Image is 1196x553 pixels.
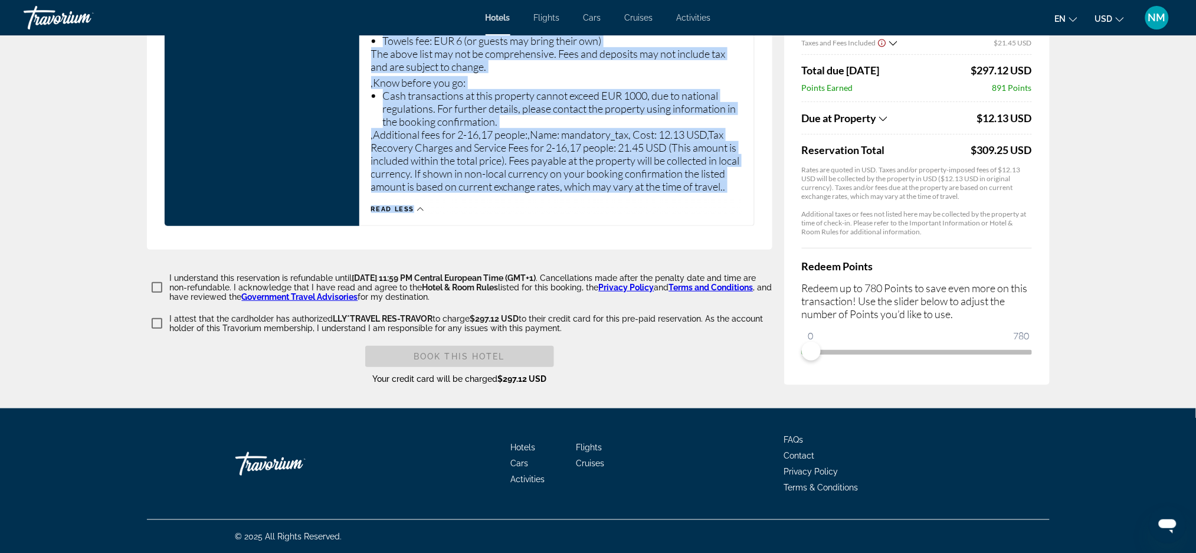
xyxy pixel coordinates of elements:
[371,205,415,213] span: Read less
[235,532,342,541] span: © 2025 All Rights Reserved.
[802,165,1032,201] p: Rates are quoted in USD. Taxes and/or property-imposed fees of $12.13 USD will be collected by th...
[677,13,711,22] a: Activities
[807,329,815,343] span: 0
[994,38,1032,47] span: $21.45 USD
[877,37,887,48] button: Show Taxes and Fees disclaimer
[802,111,974,125] button: Show Taxes and Fees breakdown
[24,2,142,33] a: Travorium
[802,282,1032,320] p: Redeem up to 780 Points to save even more on this transaction! Use the slider below to adjust the...
[971,143,1032,156] div: $309.25 USD
[599,283,654,292] a: Privacy Policy
[534,13,560,22] a: Flights
[584,13,601,22] a: Cars
[802,143,968,156] span: Reservation Total
[470,314,519,323] span: $297.12 USD
[371,47,742,73] p: The above list may not be comprehensive. Fees and deposits may not include tax and are subject to...
[802,83,853,93] span: Points Earned
[802,210,1032,236] p: Additional taxes or fees not listed here may be collected by the property at time of check-in. Pl...
[497,374,546,384] span: $297.12 USD
[1148,12,1166,24] span: NM
[802,38,876,47] span: Taxes and Fees Included
[971,64,1032,77] span: $297.12 USD
[333,314,433,323] span: LLY*TRAVEL RES-TRAVOR
[371,205,424,214] button: Read less
[802,112,877,125] span: Due at Property
[802,64,880,77] span: Total due [DATE]
[576,459,604,468] a: Cruises
[784,451,815,460] a: Contact
[1055,10,1077,27] button: Change language
[170,273,772,302] p: I understand this reservation is refundable until . Cancellations made after the penalty date and...
[802,350,1032,352] ngx-slider: ngx-slider
[242,292,358,302] a: Government Travel Advisories
[802,260,1032,273] h4: Redeem Points
[1095,10,1124,27] button: Change currency
[669,283,753,292] a: Terms and Conditions
[1012,329,1031,343] span: 780
[784,467,838,476] a: Privacy Policy
[510,475,545,484] a: Activities
[977,112,1032,125] span: $12.13 USD
[992,83,1032,93] span: 891 Points
[383,89,742,128] li: Cash transactions at this property cannot exceed EUR 1000, due to national regulations. For furth...
[1055,14,1066,24] span: en
[784,435,804,444] a: FAQs
[784,483,859,492] a: Terms & Conditions
[352,273,536,283] span: [DATE] 11:59 PM Central European Time (GMT+1)
[802,37,897,48] button: Show Taxes and Fees breakdown
[1149,506,1187,544] iframe: Кнопка запуска окна обмена сообщениями
[170,314,772,333] p: I attest that the cardholder has authorized to charge to their credit card for this pre-paid rese...
[235,446,353,482] a: Travorium
[1142,5,1172,30] button: User Menu
[625,13,653,22] a: Cruises
[486,13,510,22] a: Hotels
[510,459,528,468] a: Cars
[802,342,821,361] span: ngx-slider
[1095,14,1113,24] span: USD
[510,443,535,452] a: Hotels
[576,443,602,452] a: Flights
[422,283,499,292] span: Hotel & Room Rules
[372,374,546,384] span: Your credit card will be charged
[383,34,742,47] li: Towels fee: EUR 6 (or guests may bring their own)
